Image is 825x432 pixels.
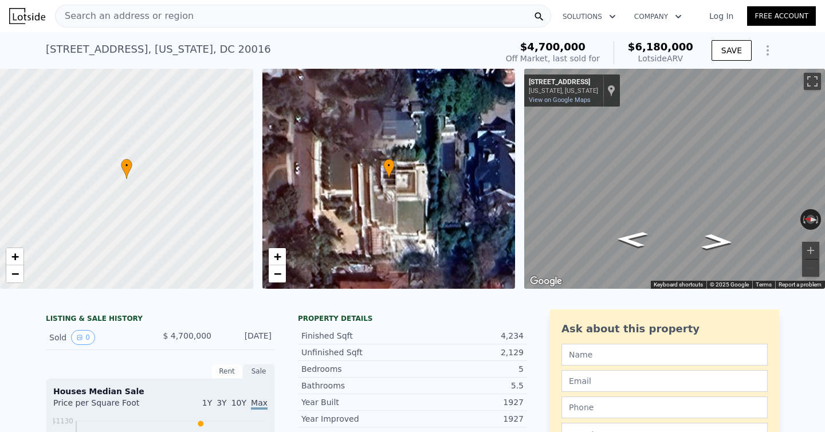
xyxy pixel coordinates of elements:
div: [US_STATE], [US_STATE] [529,87,598,95]
div: Rent [211,364,243,379]
span: + [11,249,19,264]
span: − [273,266,281,281]
a: Zoom out [6,265,23,282]
button: Reset the view [800,214,821,225]
a: Zoom in [6,248,23,265]
div: 1927 [412,396,524,408]
div: Finished Sqft [301,330,412,341]
a: Open this area in Google Maps (opens a new window) [527,274,565,289]
button: Zoom in [802,242,819,259]
div: Street View [524,69,825,289]
a: Zoom in [269,248,286,265]
button: View historical data [71,330,95,345]
input: Phone [561,396,768,418]
a: Zoom out [269,265,286,282]
tspan: $1130 [52,417,73,425]
div: Sale [243,364,275,379]
div: 4,234 [412,330,524,341]
button: Rotate clockwise [815,209,822,230]
button: Keyboard shortcuts [654,281,703,289]
a: View on Google Maps [529,96,591,104]
span: + [273,249,281,264]
button: SAVE [712,40,752,61]
a: Log In [696,10,747,22]
div: LISTING & SALE HISTORY [46,314,275,325]
div: Sold [49,330,151,345]
div: Year Improved [301,413,412,425]
button: Company [625,6,691,27]
input: Name [561,344,768,366]
img: Lotside [9,8,45,24]
div: [DATE] [221,330,272,345]
div: [STREET_ADDRESS] [529,78,598,87]
div: 5 [412,363,524,375]
div: • [383,159,395,179]
span: 10Y [231,398,246,407]
div: 1927 [412,413,524,425]
a: Free Account [747,6,816,26]
img: Google [527,274,565,289]
span: $4,700,000 [520,41,586,53]
input: Email [561,370,768,392]
div: • [121,159,132,179]
div: Lotside ARV [628,53,693,64]
button: Show Options [756,39,779,62]
span: • [121,160,132,171]
div: 2,129 [412,347,524,358]
span: $ 4,700,000 [163,331,211,340]
div: Houses Median Sale [53,386,268,397]
button: Zoom out [802,260,819,277]
span: $6,180,000 [628,41,693,53]
a: Report a problem [779,281,822,288]
span: © 2025 Google [710,281,749,288]
path: Go North, 44th Pl NW [603,227,661,251]
span: 3Y [217,398,226,407]
div: Bathrooms [301,380,412,391]
div: [STREET_ADDRESS] , [US_STATE] , DC 20016 [46,41,271,57]
div: Year Built [301,396,412,408]
button: Toggle fullscreen view [804,73,821,90]
button: Rotate counterclockwise [800,209,807,230]
span: Search an address or region [56,9,194,23]
a: Show location on map [607,84,615,97]
button: Solutions [553,6,625,27]
span: 1Y [202,398,212,407]
path: Go South, 44th Pl NW [689,230,747,254]
span: • [383,160,395,171]
div: Map [524,69,825,289]
span: − [11,266,19,281]
div: Price per Square Foot [53,397,160,415]
div: Bedrooms [301,363,412,375]
div: 5.5 [412,380,524,391]
div: Off Market, last sold for [506,53,600,64]
div: Unfinished Sqft [301,347,412,358]
div: Property details [298,314,527,323]
div: Ask about this property [561,321,768,337]
span: Max [251,398,268,410]
a: Terms (opens in new tab) [756,281,772,288]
